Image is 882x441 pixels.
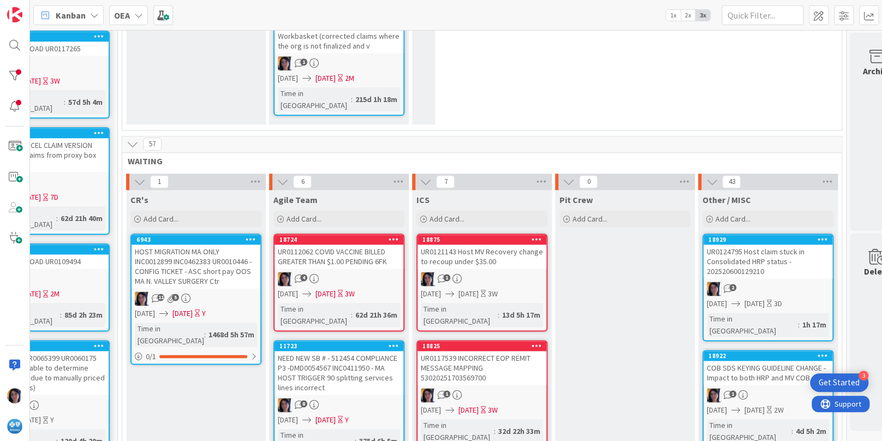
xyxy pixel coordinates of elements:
[50,288,59,300] div: 2M
[707,313,798,337] div: Time in [GEOGRAPHIC_DATA]
[421,303,498,327] div: Time in [GEOGRAPHIC_DATA]
[722,5,803,25] input: Quick Filter...
[416,194,430,205] span: ICS
[136,236,260,243] div: 6943
[7,7,22,22] img: Visit kanbanzone.com
[21,414,41,426] span: [DATE]
[422,342,546,350] div: 18825
[21,192,41,203] span: [DATE]
[774,404,784,416] div: 2W
[278,288,298,300] span: [DATE]
[729,284,736,291] span: 2
[722,175,741,188] span: 43
[64,96,65,108] span: :
[559,194,593,205] span: Pit Crew
[353,93,400,105] div: 215d 1h 18m
[708,352,832,360] div: 18922
[275,9,403,53] div: UR0069990 Unable to View all Claims in Supplier Invoice Repair Workbasket (corrected claims where...
[744,404,765,416] span: [DATE]
[488,404,498,416] div: 3W
[798,319,800,331] span: :
[704,361,832,385] div: COB SDS KEYING GUIDELINE CHANGE - Impact to both HRP and MV COB
[300,274,307,281] span: 4
[275,56,403,70] div: TC
[458,404,479,416] span: [DATE]
[496,425,543,437] div: 32d 22h 33m
[146,351,156,362] span: 0 / 1
[130,234,261,365] a: 6943HOST MIGRATION MA ONLY INC0012899 INC0462383 UR0010446 - CONFIG TICKET - ASC short pay OOS MA...
[421,404,441,416] span: [DATE]
[273,194,318,205] span: Agile Team
[704,351,832,385] div: 18922COB SDS KEYING GUIDELINE CHANGE - Impact to both HRP and MV COB
[143,138,162,151] span: 57
[443,274,450,281] span: 1
[499,309,543,321] div: 13d 5h 17m
[278,303,351,327] div: Time in [GEOGRAPHIC_DATA]
[695,10,710,21] span: 3x
[62,309,105,321] div: 85d 2h 23m
[704,388,832,402] div: TC
[60,309,62,321] span: :
[704,282,832,296] div: TC
[206,329,257,341] div: 1468d 5h 57m
[418,235,546,245] div: 18875
[50,192,58,203] div: 7D
[430,214,464,224] span: Add Card...
[819,377,860,388] div: Get Started
[172,308,193,319] span: [DATE]
[144,214,178,224] span: Add Card...
[273,234,404,331] a: 18724UR0112062 COVID VACCINE BILLED GREATER THAN $1.00 PENDING 6FKTC[DATE][DATE]3WTime in [GEOGRA...
[275,398,403,412] div: TC
[172,294,179,301] span: 5
[275,351,403,395] div: NEED NEW SB # - 512454 COMPLIANCE P3 -DMD0054567 INC0411950 - MA HOST TRIGGER 90 splitting servic...
[279,342,403,350] div: 11723
[421,388,435,402] img: TC
[132,235,260,245] div: 6943
[418,388,546,402] div: TC
[275,235,403,269] div: 18724UR0112062 COVID VACCINE BILLED GREATER THAN $1.00 PENDING 6FK
[418,341,546,385] div: 18825UR0117539 INCORRECT EOP REMIT MESSAGE MAPPING 53020251703569700
[498,309,499,321] span: :
[791,425,793,437] span: :
[202,308,206,319] div: Y
[418,272,546,286] div: TC
[345,288,355,300] div: 3W
[704,245,832,278] div: UR0124795 Host claim stuck in Consolidated HRP status - 202520600129210
[418,351,546,385] div: UR0117539 INCORRECT EOP REMIT MESSAGE MAPPING 53020251703569700
[345,73,354,84] div: 2M
[793,425,829,437] div: 4d 5h 2m
[704,351,832,361] div: 18922
[65,96,105,108] div: 57d 5h 4m
[421,288,441,300] span: [DATE]
[351,93,353,105] span: :
[293,175,312,188] span: 6
[275,341,403,351] div: 11723
[58,212,105,224] div: 62d 21h 40m
[275,235,403,245] div: 18724
[315,73,336,84] span: [DATE]
[278,87,351,111] div: Time in [GEOGRAPHIC_DATA]
[279,236,403,243] div: 18724
[300,400,307,407] span: 8
[278,73,298,84] span: [DATE]
[800,319,829,331] div: 1h 17m
[416,234,547,331] a: 18875UR0121143 Host MV Recovery change to recoup under $35.00TC[DATE][DATE]3WTime in [GEOGRAPHIC_...
[707,388,721,402] img: TC
[21,288,41,300] span: [DATE]
[135,308,155,319] span: [DATE]
[135,291,149,306] img: TC
[351,309,353,321] span: :
[315,414,336,426] span: [DATE]
[704,235,832,278] div: 18929UR0124795 Host claim stuck in Consolidated HRP status - 202520600129210
[418,235,546,269] div: 18875UR0121143 Host MV Recovery change to recoup under $35.00
[704,235,832,245] div: 18929
[707,298,727,309] span: [DATE]
[21,75,41,87] span: [DATE]
[23,2,50,15] span: Support
[315,288,336,300] span: [DATE]
[707,282,721,296] img: TC
[7,388,22,403] img: TC
[436,175,455,188] span: 7
[579,175,598,188] span: 0
[132,235,260,288] div: 6943HOST MIGRATION MA ONLY INC0012899 INC0462383 UR0010446 - CONFIG TICKET - ASC short pay OOS MA...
